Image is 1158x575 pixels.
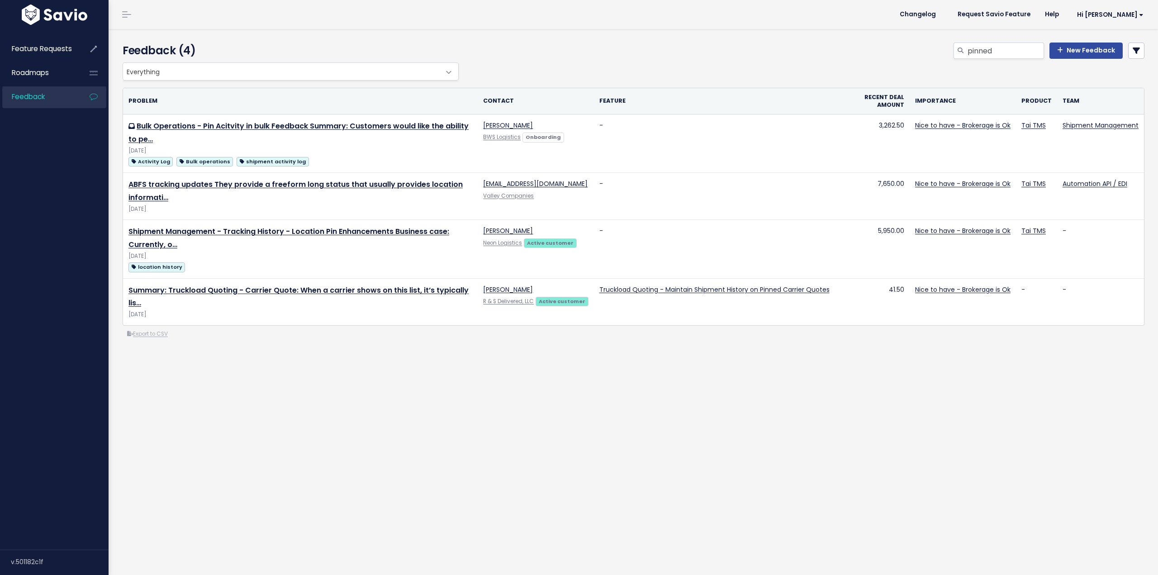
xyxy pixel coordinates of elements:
th: Product [1016,88,1057,114]
span: Changelog [900,11,936,18]
td: - [594,114,835,173]
a: Truckload Quoting - Maintain Shipment History on Pinned Carrier Quotes [599,285,830,294]
span: Feedback [12,92,45,101]
a: Neon Logistics [483,239,522,247]
a: Hi [PERSON_NAME] [1066,8,1151,22]
a: BWS Logistics [483,133,521,141]
span: shipment activity log [237,157,308,166]
a: shipment activity log [237,156,308,167]
div: v.501182c1f [11,550,109,574]
a: Nice to have - Brokerage is Ok [915,285,1011,294]
a: [EMAIL_ADDRESS][DOMAIN_NAME] [483,179,588,188]
h4: Feedback (4) [123,43,454,59]
a: Nice to have - Brokerage is Ok [915,179,1011,188]
a: Tai TMS [1021,121,1046,130]
span: Bulk operations [176,157,233,166]
a: Summary: Truckload Quoting - Carrier Quote: When a carrier shows on this list, it’s typically lis… [128,285,469,309]
a: Feedback [2,86,75,107]
a: New Feedback [1049,43,1123,59]
div: [DATE] [128,204,472,214]
td: 5,950.00 [835,220,910,278]
a: Onboarding [522,132,564,141]
a: Feature Requests [2,38,75,59]
a: ABFS tracking updates They provide a freeform long status that usually provides location informati… [128,179,463,203]
td: - [594,220,835,278]
strong: Active customer [527,239,574,247]
div: [DATE] [128,252,472,261]
a: Request Savio Feature [950,8,1038,21]
span: Everything [123,62,459,81]
a: [PERSON_NAME] [483,285,533,294]
input: Search feedback... [967,43,1044,59]
a: [PERSON_NAME] [483,226,533,235]
a: Valley Companies [483,192,534,200]
td: - [1057,278,1144,325]
a: Help [1038,8,1066,21]
a: Roadmaps [2,62,75,83]
span: Hi [PERSON_NAME] [1077,11,1144,18]
img: logo-white.9d6f32f41409.svg [19,5,90,25]
a: Activity Log [128,156,173,167]
span: Roadmaps [12,68,49,77]
a: Tai TMS [1021,179,1046,188]
a: Shipment Management [1063,121,1139,130]
th: Team [1057,88,1144,114]
a: Automation API / EDI [1063,179,1127,188]
td: 41.50 [835,278,910,325]
a: Tai TMS [1021,226,1046,235]
span: Activity Log [128,157,173,166]
a: Bulk Operations - Pin Acitvity in bulk Feedback Summary: Customers would like the ability to pe… [128,121,469,144]
span: Everything [123,63,440,80]
th: Contact [478,88,593,114]
td: - [1057,220,1144,278]
a: Nice to have - Brokerage is Ok [915,121,1011,130]
td: 3,262.50 [835,114,910,173]
a: Bulk operations [176,156,233,167]
a: [PERSON_NAME] [483,121,533,130]
td: - [594,173,835,220]
span: location history [128,262,185,272]
a: Export to CSV [127,330,168,337]
th: Problem [123,88,478,114]
a: Active customer [524,238,576,247]
th: Recent deal amount [835,88,910,114]
div: [DATE] [128,310,472,319]
a: Active customer [536,296,588,305]
div: [DATE] [128,146,472,156]
a: Shipment Management - Tracking History - Location Pin Enhancements Business case: Currently, o… [128,226,449,250]
th: Importance [910,88,1016,114]
a: R & S Delivered, LLC [483,298,534,305]
span: Feature Requests [12,44,72,53]
strong: Active customer [539,298,585,305]
th: Feature [594,88,835,114]
a: Nice to have - Brokerage is Ok [915,226,1011,235]
td: - [1016,278,1057,325]
strong: Onboarding [526,133,561,141]
a: location history [128,261,185,272]
td: 7,650.00 [835,173,910,220]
